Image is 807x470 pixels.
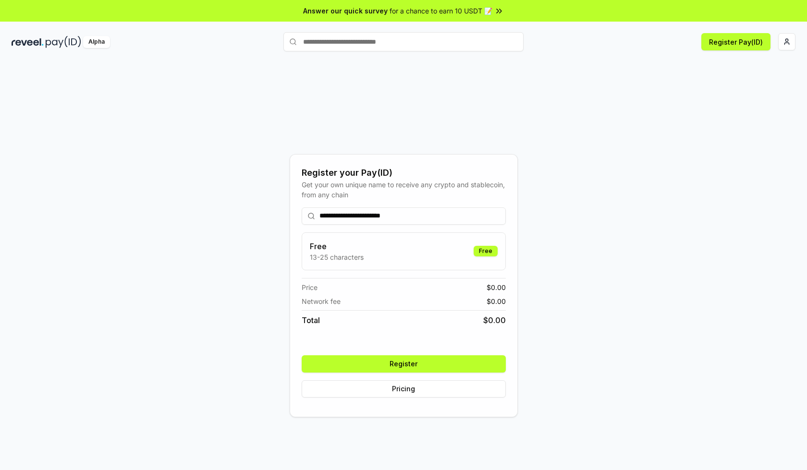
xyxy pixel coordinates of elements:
div: Get your own unique name to receive any crypto and stablecoin, from any chain [302,180,506,200]
span: Price [302,282,318,292]
span: Total [302,314,320,326]
span: $ 0.00 [487,296,506,306]
div: Free [474,246,498,256]
img: reveel_dark [12,36,44,48]
span: for a chance to earn 10 USDT 📝 [390,6,492,16]
span: $ 0.00 [483,314,506,326]
button: Register Pay(ID) [701,33,770,50]
span: Answer our quick survey [303,6,388,16]
button: Register [302,355,506,373]
div: Register your Pay(ID) [302,166,506,180]
div: Alpha [83,36,110,48]
p: 13-25 characters [310,252,364,262]
img: pay_id [46,36,81,48]
span: Network fee [302,296,341,306]
h3: Free [310,241,364,252]
button: Pricing [302,380,506,398]
span: $ 0.00 [487,282,506,292]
